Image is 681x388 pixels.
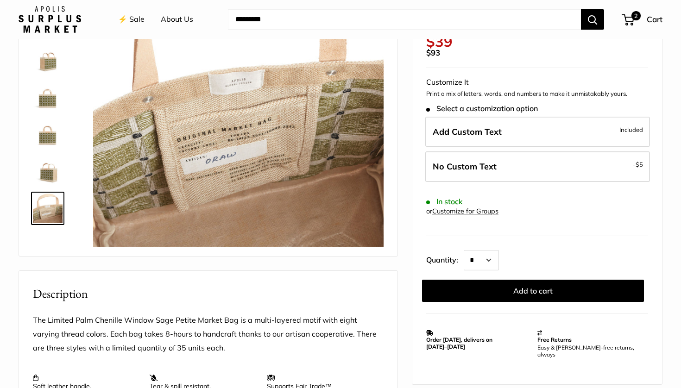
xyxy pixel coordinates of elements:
[161,13,193,26] a: About Us
[33,285,384,303] h2: Description
[33,82,63,112] img: Petite Market Bag in Chenille Window Sage
[31,118,64,151] a: Petite Market Bag in Chenille Window Sage
[426,89,648,99] p: Print a mix of letters, words, and numbers to make it unmistakably yours.
[433,161,497,172] span: No Custom Text
[631,11,641,20] span: 2
[426,48,440,57] span: $93
[31,81,64,114] a: Petite Market Bag in Chenille Window Sage
[425,151,650,182] label: Leave Blank
[33,313,384,355] p: The Limited Palm Chenille Window Sage Petite Market Bag is a multi-layered motif with eight varyi...
[33,194,63,223] img: Petite Market Bag in Chenille Window Sage
[537,336,572,343] strong: Free Returns
[426,104,538,113] span: Select a customization option
[633,159,643,170] span: -
[422,280,644,302] button: Add to cart
[425,116,650,147] label: Add Custom Text
[432,207,498,215] a: Customize for Groups
[537,344,644,358] p: Easy & [PERSON_NAME]-free returns, always
[426,197,463,206] span: In stock
[426,205,498,218] div: or
[426,32,453,50] span: $39
[426,336,492,350] strong: Order [DATE], delivers on [DATE]–[DATE]
[623,12,662,27] a: 2 Cart
[426,247,464,270] label: Quantity:
[19,6,81,33] img: Apolis: Surplus Market
[31,44,64,77] a: Petite Market Bag in Chenille Window Sage
[433,126,502,137] span: Add Custom Text
[31,155,64,188] a: Petite Market Bag in Chenille Window Sage
[228,9,581,30] input: Search...
[33,45,63,75] img: Petite Market Bag in Chenille Window Sage
[31,192,64,225] a: Petite Market Bag in Chenille Window Sage
[619,124,643,135] span: Included
[581,9,604,30] button: Search
[33,156,63,186] img: Petite Market Bag in Chenille Window Sage
[33,119,63,149] img: Petite Market Bag in Chenille Window Sage
[636,161,643,168] span: $5
[118,13,145,26] a: ⚡️ Sale
[426,75,648,89] div: Customize It
[647,14,662,24] span: Cart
